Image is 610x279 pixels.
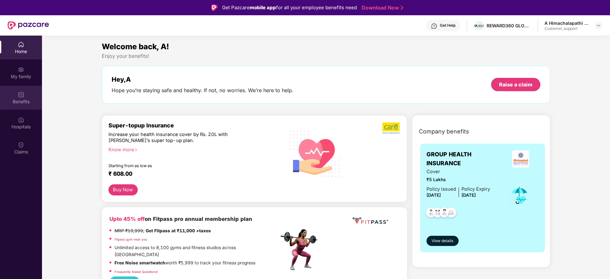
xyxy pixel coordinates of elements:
img: Logo [211,4,218,11]
img: svg+xml;base64,PHN2ZyBpZD0iSGVscC0zMngzMiIgeG1sbnM9Imh0dHA6Ly93d3cudzMub3JnLzIwMDAvc3ZnIiB3aWR0aD... [431,23,437,29]
img: R360%20LOGO.png [475,25,484,27]
div: A Himachalapathi Reddy [544,20,589,26]
a: Download Now [362,4,401,11]
div: Get Help [440,23,455,28]
div: REWARD360 GLOBAL SERVICES PRIVATE LIMITED [487,23,531,29]
img: New Pazcare Logo [8,21,49,30]
div: Get Pazcare for all your employee benefits need [222,4,357,11]
div: Customer_support [544,26,589,31]
img: svg+xml;base64,PHN2ZyBpZD0iRHJvcGRvd24tMzJ4MzIiIHhtbG5zPSJodHRwOi8vd3d3LnczLm9yZy8yMDAwL3N2ZyIgd2... [596,23,601,28]
strong: mobile app [250,4,276,10]
img: Stroke [401,4,403,11]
